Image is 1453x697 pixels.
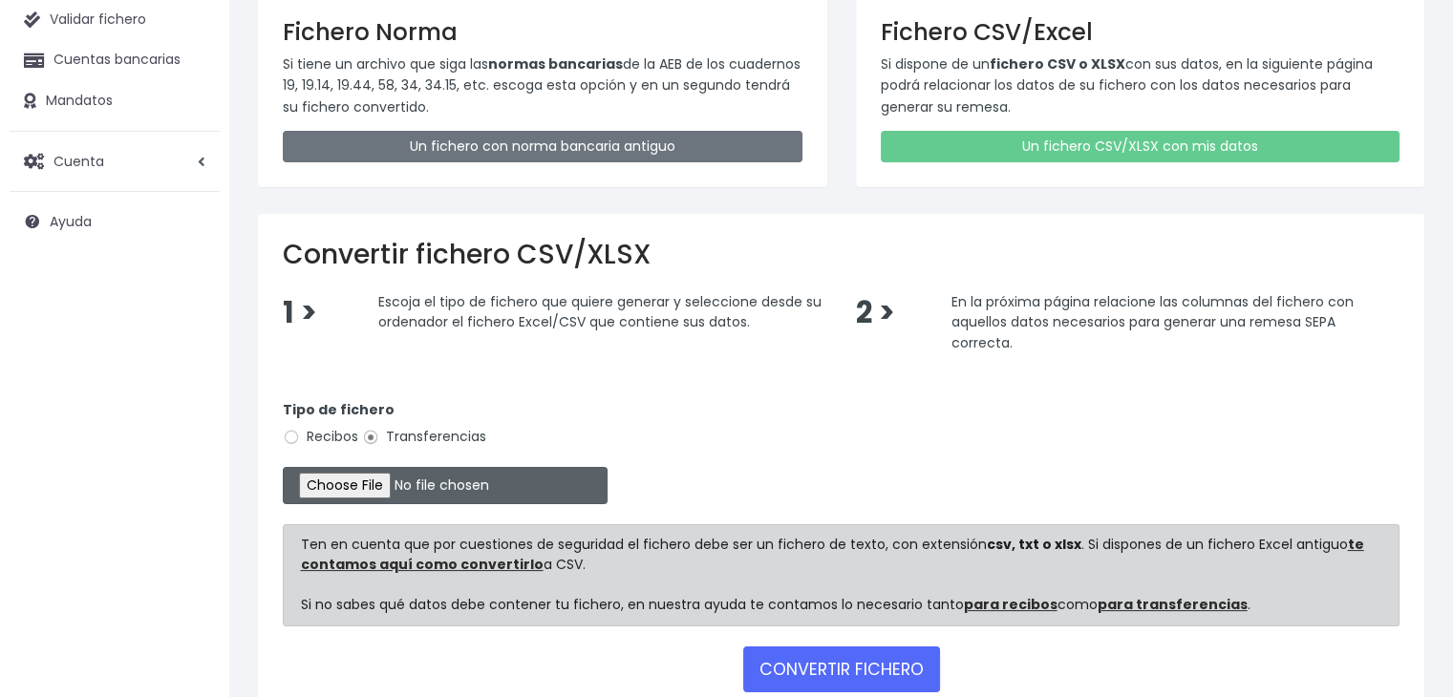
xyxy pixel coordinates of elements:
span: 2 > [855,292,894,333]
h2: Convertir fichero CSV/XLSX [283,239,1400,271]
strong: fichero CSV o XLSX [990,54,1125,74]
span: En la próxima página relacione las columnas del fichero con aquellos datos necesarios para genera... [951,291,1353,351]
a: para recibos [964,595,1058,614]
label: Transferencias [362,427,486,447]
a: Mandatos [10,81,220,121]
h3: Fichero CSV/Excel [881,18,1400,46]
a: te contamos aquí como convertirlo [301,535,1364,574]
h3: Fichero Norma [283,18,802,46]
span: Escoja el tipo de fichero que quiere generar y seleccione desde su ordenador el fichero Excel/CSV... [378,291,822,331]
span: 1 > [283,292,317,333]
a: Un fichero con norma bancaria antiguo [283,131,802,162]
p: Si tiene un archivo que siga las de la AEB de los cuadernos 19, 19.14, 19.44, 58, 34, 34.15, etc.... [283,53,802,117]
a: Un fichero CSV/XLSX con mis datos [881,131,1400,162]
label: Recibos [283,427,358,447]
a: Ayuda [10,201,220,242]
a: Cuenta [10,141,220,181]
p: Si dispone de un con sus datos, en la siguiente página podrá relacionar los datos de su fichero c... [881,53,1400,117]
strong: csv, txt o xlsx [987,535,1081,554]
span: Cuenta [53,151,104,170]
strong: Tipo de fichero [283,400,395,419]
div: Ten en cuenta que por cuestiones de seguridad el fichero debe ser un fichero de texto, con extens... [283,524,1400,626]
strong: normas bancarias [488,54,623,74]
button: CONVERTIR FICHERO [743,646,940,692]
a: Cuentas bancarias [10,40,220,80]
span: Ayuda [50,212,92,231]
a: para transferencias [1098,595,1248,614]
